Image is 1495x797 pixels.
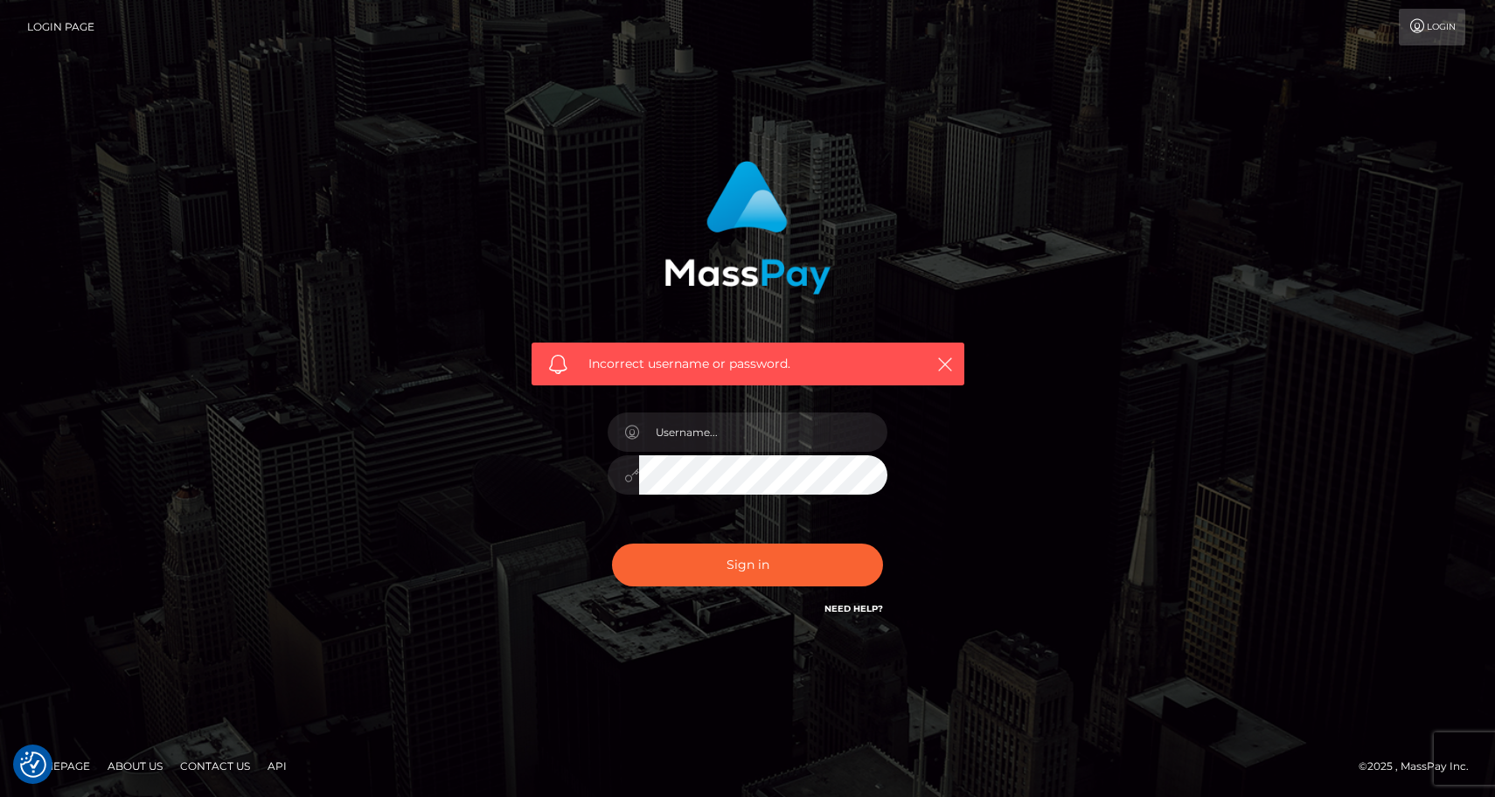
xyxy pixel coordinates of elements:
[20,752,46,778] img: Revisit consent button
[639,412,887,452] input: Username...
[1399,9,1465,45] a: Login
[664,161,831,295] img: MassPay Login
[261,752,294,780] a: API
[612,544,883,586] button: Sign in
[173,752,257,780] a: Contact Us
[824,603,883,614] a: Need Help?
[1359,757,1482,776] div: © 2025 , MassPay Inc.
[20,752,46,778] button: Consent Preferences
[27,9,94,45] a: Login Page
[19,752,97,780] a: Homepage
[588,355,907,373] span: Incorrect username or password.
[101,752,170,780] a: About Us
